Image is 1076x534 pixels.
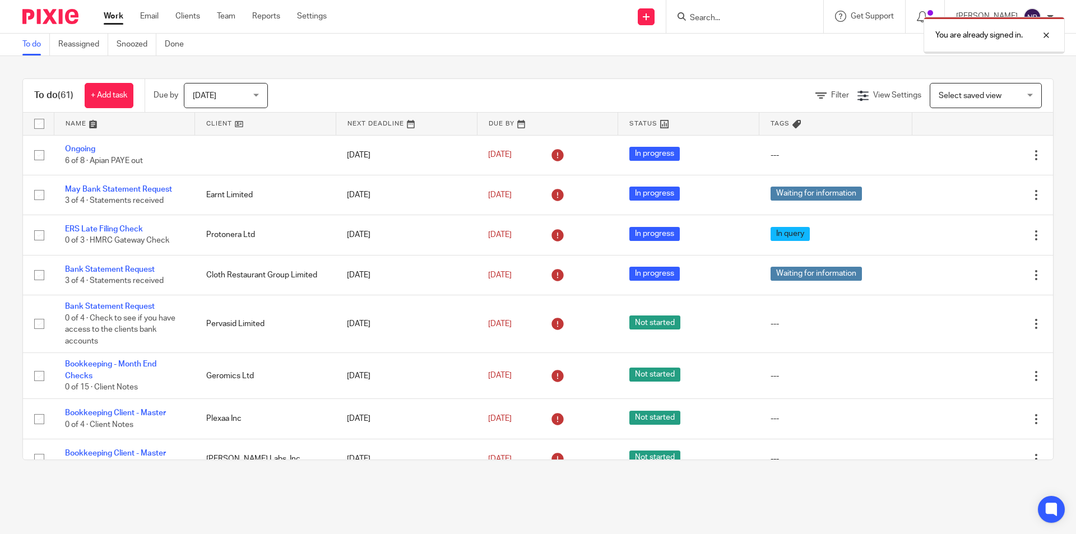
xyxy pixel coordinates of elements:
[488,191,512,199] span: [DATE]
[195,215,336,255] td: Protonera Ltd
[58,34,108,55] a: Reassigned
[154,90,178,101] p: Due by
[629,147,680,161] span: In progress
[65,303,155,310] a: Bank Statement Request
[771,150,901,161] div: ---
[1023,8,1041,26] img: svg%3E
[34,90,73,101] h1: To do
[195,175,336,215] td: Earnt Limited
[195,439,336,479] td: [PERSON_NAME] Labs, Inc
[336,175,477,215] td: [DATE]
[195,255,336,295] td: Cloth Restaurant Group Limited
[831,91,849,99] span: Filter
[488,271,512,279] span: [DATE]
[65,360,156,379] a: Bookkeeping - Month End Checks
[195,399,336,439] td: Plexaa Inc
[771,318,901,329] div: ---
[629,187,680,201] span: In progress
[65,277,164,285] span: 3 of 4 · Statements received
[336,353,477,399] td: [DATE]
[939,92,1001,100] span: Select saved view
[336,255,477,295] td: [DATE]
[629,411,680,425] span: Not started
[175,11,200,22] a: Clients
[336,295,477,353] td: [DATE]
[297,11,327,22] a: Settings
[771,267,862,281] span: Waiting for information
[488,372,512,380] span: [DATE]
[140,11,159,22] a: Email
[65,421,133,429] span: 0 of 4 · Client Notes
[193,92,216,100] span: [DATE]
[117,34,156,55] a: Snoozed
[65,157,143,165] span: 6 of 8 · Apian PAYE out
[771,187,862,201] span: Waiting for information
[488,231,512,239] span: [DATE]
[488,151,512,159] span: [DATE]
[217,11,235,22] a: Team
[58,91,73,100] span: (61)
[771,227,810,241] span: In query
[65,185,172,193] a: May Bank Statement Request
[771,413,901,424] div: ---
[65,409,166,417] a: Bookkeeping Client - Master
[629,368,680,382] span: Not started
[935,30,1023,41] p: You are already signed in.
[629,451,680,465] span: Not started
[629,315,680,329] span: Not started
[336,135,477,175] td: [DATE]
[65,145,95,153] a: Ongoing
[195,353,336,399] td: Geromics Ltd
[65,314,175,345] span: 0 of 4 · Check to see if you have access to the clients bank accounts
[65,383,138,391] span: 0 of 15 · Client Notes
[22,34,50,55] a: To do
[771,453,901,465] div: ---
[629,227,680,241] span: In progress
[252,11,280,22] a: Reports
[22,9,78,24] img: Pixie
[873,91,921,99] span: View Settings
[488,455,512,463] span: [DATE]
[195,295,336,353] td: Pervasid Limited
[65,197,164,205] span: 3 of 4 · Statements received
[65,237,169,245] span: 0 of 3 · HMRC Gateway Check
[165,34,192,55] a: Done
[771,370,901,382] div: ---
[336,215,477,255] td: [DATE]
[771,120,790,127] span: Tags
[336,399,477,439] td: [DATE]
[65,266,155,273] a: Bank Statement Request
[85,83,133,108] a: + Add task
[65,449,166,457] a: Bookkeeping Client - Master
[488,320,512,328] span: [DATE]
[65,225,143,233] a: ERS Late Filing Check
[336,439,477,479] td: [DATE]
[629,267,680,281] span: In progress
[488,415,512,422] span: [DATE]
[104,11,123,22] a: Work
